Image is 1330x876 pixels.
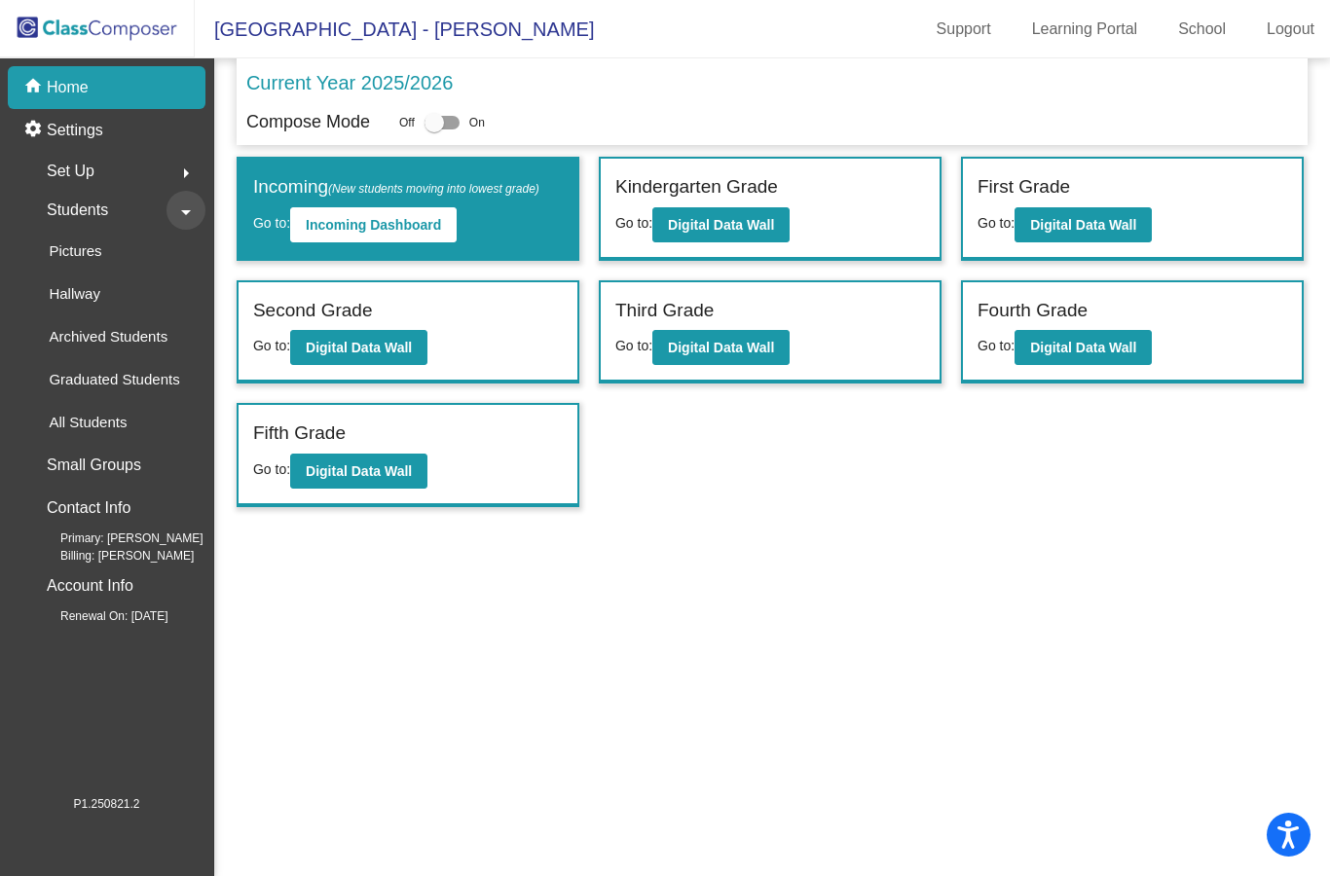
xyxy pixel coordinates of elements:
[978,297,1088,325] label: Fourth Grade
[246,68,453,97] p: Current Year 2025/2026
[615,297,714,325] label: Third Grade
[1163,14,1241,45] a: School
[615,338,652,353] span: Go to:
[978,215,1015,231] span: Go to:
[668,217,774,233] b: Digital Data Wall
[253,461,290,477] span: Go to:
[306,340,412,355] b: Digital Data Wall
[253,338,290,353] span: Go to:
[195,14,594,45] span: [GEOGRAPHIC_DATA] - [PERSON_NAME]
[49,239,101,263] p: Pictures
[49,411,127,434] p: All Students
[399,114,415,131] span: Off
[1030,217,1136,233] b: Digital Data Wall
[1251,14,1330,45] a: Logout
[47,76,89,99] p: Home
[306,217,441,233] b: Incoming Dashboard
[921,14,1007,45] a: Support
[652,330,790,365] button: Digital Data Wall
[47,119,103,142] p: Settings
[29,607,167,625] span: Renewal On: [DATE]
[978,173,1070,201] label: First Grade
[615,173,778,201] label: Kindergarten Grade
[49,368,179,391] p: Graduated Students
[174,162,198,185] mat-icon: arrow_right
[29,529,203,547] span: Primary: [PERSON_NAME]
[23,76,47,99] mat-icon: home
[246,109,370,135] p: Compose Mode
[49,282,100,306] p: Hallway
[47,494,130,522] p: Contact Info
[978,338,1015,353] span: Go to:
[328,182,539,196] span: (New students moving into lowest grade)
[253,420,346,448] label: Fifth Grade
[49,325,167,348] p: Archived Students
[290,454,427,489] button: Digital Data Wall
[23,119,47,142] mat-icon: settings
[469,114,485,131] span: On
[668,340,774,355] b: Digital Data Wall
[47,158,94,185] span: Set Up
[47,572,133,600] p: Account Info
[1030,340,1136,355] b: Digital Data Wall
[615,215,652,231] span: Go to:
[174,201,198,224] mat-icon: arrow_drop_down
[1015,330,1152,365] button: Digital Data Wall
[47,197,108,224] span: Students
[290,330,427,365] button: Digital Data Wall
[1016,14,1154,45] a: Learning Portal
[290,207,457,242] button: Incoming Dashboard
[29,547,194,565] span: Billing: [PERSON_NAME]
[1015,207,1152,242] button: Digital Data Wall
[253,297,373,325] label: Second Grade
[47,452,141,479] p: Small Groups
[253,173,539,201] label: Incoming
[652,207,790,242] button: Digital Data Wall
[253,215,290,231] span: Go to:
[306,463,412,479] b: Digital Data Wall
